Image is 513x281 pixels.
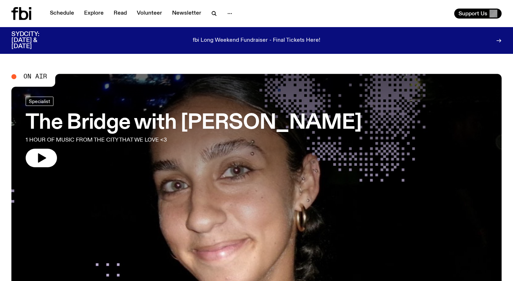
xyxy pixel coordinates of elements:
a: Volunteer [133,9,166,19]
span: Support Us [458,10,487,17]
a: Explore [80,9,108,19]
button: Support Us [454,9,502,19]
span: Specialist [29,99,50,104]
a: Specialist [26,97,53,106]
span: On Air [24,73,47,80]
a: Schedule [46,9,78,19]
h3: SYDCITY: [DATE] & [DATE] [11,31,57,50]
a: Newsletter [168,9,206,19]
p: fbi Long Weekend Fundraiser - Final Tickets Here! [193,37,320,44]
a: Read [109,9,131,19]
p: 1 HOUR OF MUSIC FROM THE CITY THAT WE LOVE <3 [26,136,208,144]
h3: The Bridge with [PERSON_NAME] [26,113,362,133]
a: The Bridge with [PERSON_NAME]1 HOUR OF MUSIC FROM THE CITY THAT WE LOVE <3 [26,97,362,167]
